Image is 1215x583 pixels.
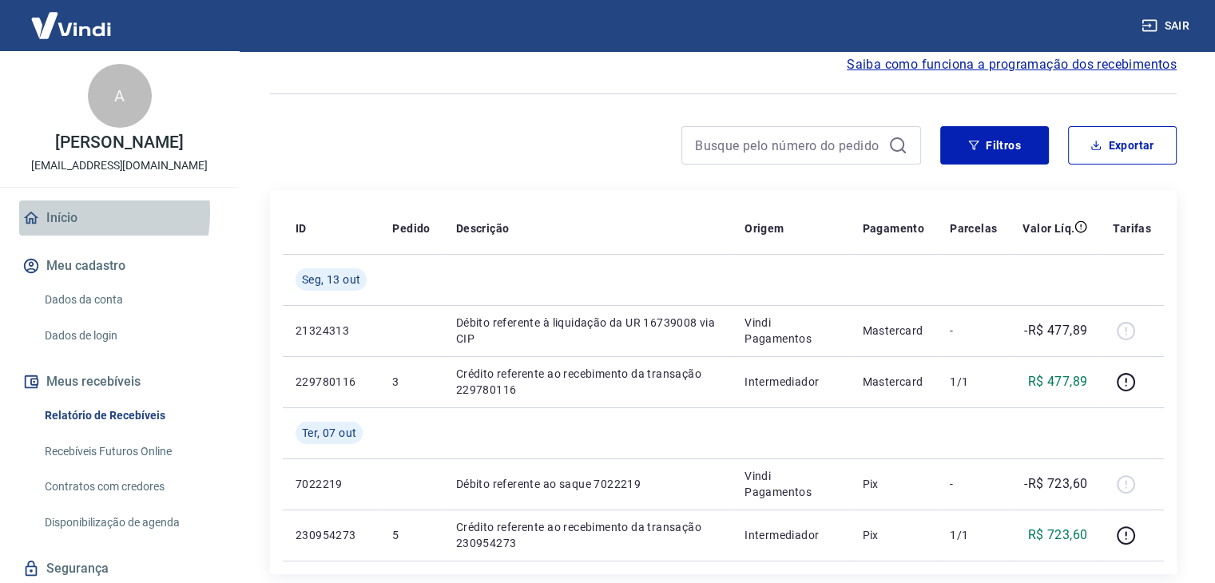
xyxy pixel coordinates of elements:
[38,284,220,316] a: Dados da conta
[950,323,997,339] p: -
[1024,474,1087,494] p: -R$ 723,60
[456,366,719,398] p: Crédito referente ao recebimento da transação 229780116
[456,519,719,551] p: Crédito referente ao recebimento da transação 230954273
[847,55,1177,74] a: Saiba como funciona a programação dos recebimentos
[950,527,997,543] p: 1/1
[744,220,784,236] p: Origem
[744,315,836,347] p: Vindi Pagamentos
[862,323,924,339] p: Mastercard
[19,1,123,50] img: Vindi
[88,64,152,128] div: A
[456,220,510,236] p: Descrição
[38,399,220,432] a: Relatório de Recebíveis
[296,374,367,390] p: 229780116
[19,364,220,399] button: Meus recebíveis
[38,319,220,352] a: Dados de login
[38,435,220,468] a: Recebíveis Futuros Online
[1068,126,1177,165] button: Exportar
[862,220,924,236] p: Pagamento
[296,476,367,492] p: 7022219
[302,425,356,441] span: Ter, 07 out
[695,133,882,157] input: Busque pelo número do pedido
[392,527,430,543] p: 5
[950,476,997,492] p: -
[1113,220,1151,236] p: Tarifas
[744,468,836,500] p: Vindi Pagamentos
[38,470,220,503] a: Contratos com credores
[1138,11,1196,41] button: Sair
[31,157,208,174] p: [EMAIL_ADDRESS][DOMAIN_NAME]
[1024,321,1087,340] p: -R$ 477,89
[392,374,430,390] p: 3
[392,220,430,236] p: Pedido
[38,506,220,539] a: Disponibilização de agenda
[296,527,367,543] p: 230954273
[19,248,220,284] button: Meu cadastro
[950,220,997,236] p: Parcelas
[55,134,183,151] p: [PERSON_NAME]
[862,476,924,492] p: Pix
[296,220,307,236] p: ID
[862,374,924,390] p: Mastercard
[950,374,997,390] p: 1/1
[862,527,924,543] p: Pix
[456,315,719,347] p: Débito referente à liquidação da UR 16739008 via CIP
[1028,372,1088,391] p: R$ 477,89
[1028,525,1088,545] p: R$ 723,60
[19,200,220,236] a: Início
[940,126,1049,165] button: Filtros
[744,527,836,543] p: Intermediador
[744,374,836,390] p: Intermediador
[302,272,360,288] span: Seg, 13 out
[456,476,719,492] p: Débito referente ao saque 7022219
[1022,220,1074,236] p: Valor Líq.
[296,323,367,339] p: 21324313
